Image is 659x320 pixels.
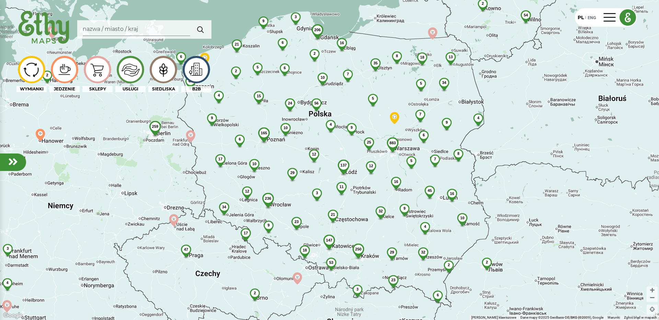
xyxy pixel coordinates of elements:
span: 25 [367,140,371,144]
span: 11 [339,185,344,189]
span: 47 [184,247,188,251]
span: 21 [331,212,335,217]
span: 9 [403,206,405,210]
span: 15 [257,94,261,98]
img: ethy logo [620,10,636,25]
input: Search [83,23,190,36]
span: 4 [477,116,479,120]
span: 24 [288,101,292,105]
span: 6 [284,66,286,70]
span: 16 [394,180,398,184]
div: PL [578,14,584,21]
span: 29 [290,171,294,175]
span: 9 [262,19,264,23]
a: Zgłoś błąd w mapach [624,316,657,319]
img: 236 [257,193,279,215]
span: 2 [448,263,450,267]
span: 34 [222,205,226,209]
span: 2 [254,291,256,295]
div: B2B [181,86,211,92]
span: 883 [390,141,396,145]
span: 12 [369,164,373,168]
a: Pokaż ten obszar w Mapach Google (otwiera się w nowym oknie) [2,311,24,320]
span: 137 [340,163,347,167]
span: 2 [313,51,315,56]
span: 236 [265,196,271,200]
span: 3 [356,287,358,291]
span: 7 [434,157,436,161]
img: 206 [306,24,329,47]
span: 18 [303,248,307,252]
span: 147 [326,238,332,242]
span: 2 [486,260,488,264]
span: 3 [316,191,318,195]
span: 7 [419,112,421,116]
a: Warunki (otwiera się w nowej karcie) [608,316,620,319]
span: 6 [281,40,284,45]
span: 8 [396,54,398,58]
span: 6 [239,137,241,141]
span: 4 [6,281,8,285]
img: 259 [144,121,166,143]
span: 2 [235,69,237,73]
div: USŁUGI [115,86,146,92]
div: SIEDLISKA [148,86,178,92]
span: 6 [423,133,425,137]
img: ethy-logo [16,8,72,48]
img: icon-image [86,59,109,81]
span: 9 [211,116,213,120]
span: 2 [482,1,484,5]
span: 56 [314,101,319,105]
span: 9 [350,125,352,130]
img: 165 [253,127,275,150]
span: 54 [524,13,528,17]
span: 16 [340,41,344,45]
div: WYMIANKI [16,86,47,92]
span: 9 [267,223,269,227]
span: 18 [420,55,424,59]
span: 5 [420,81,422,85]
span: 250 [355,247,361,251]
span: 17 [244,231,248,235]
span: 5 [256,65,258,69]
span: 259 [152,124,158,128]
img: icon-image [53,61,76,78]
img: 137 [332,160,355,182]
div: JEDZENIE [49,86,80,92]
span: 13 [449,55,453,59]
span: 10 [321,75,325,79]
span: 4 [329,122,332,126]
span: 3 [294,15,297,19]
img: 147 [318,235,340,257]
span: 9 [446,120,448,124]
img: 250 [347,244,370,266]
img: icon-image [119,58,142,81]
span: 12 [245,189,249,193]
span: 4 [218,93,220,97]
img: icon-image [185,60,208,80]
img: icon-image [20,60,43,79]
span: 10 [252,162,256,166]
span: 35 [373,61,378,65]
span: 29 [390,250,394,254]
div: ENG [588,14,596,21]
span: 10 [284,126,288,130]
span: 17 [218,157,222,161]
span: 3 [7,246,9,250]
div: SKLEPY [82,86,113,92]
span: 5 [372,96,374,100]
span: 4 [424,224,426,229]
img: search.svg [194,23,207,36]
span: 6 [437,293,439,297]
span: 10 [460,216,464,220]
img: 883 [381,137,404,160]
span: 206 [314,28,321,32]
img: icon-image [152,59,175,81]
span: 23 [391,278,395,282]
div: | [584,15,588,21]
span: 32 [421,250,425,254]
span: 21 [235,42,239,46]
span: 32 [379,209,383,213]
span: 16 [450,192,454,196]
span: 5 [410,159,412,163]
